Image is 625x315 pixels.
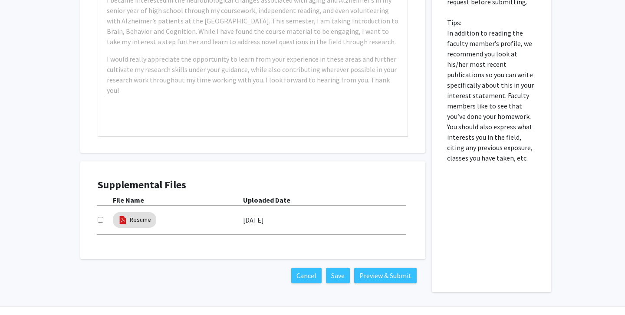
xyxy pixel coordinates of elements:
[7,276,37,308] iframe: Chat
[354,268,417,283] button: Preview & Submit
[98,179,408,191] h4: Supplemental Files
[291,268,322,283] button: Cancel
[243,213,264,227] label: [DATE]
[118,215,128,225] img: pdf_icon.png
[107,54,399,95] p: I would really appreciate the opportunity to learn from your experience in these areas and furthe...
[326,268,350,283] button: Save
[130,215,151,224] a: Resume
[243,196,290,204] b: Uploaded Date
[113,196,144,204] b: File Name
